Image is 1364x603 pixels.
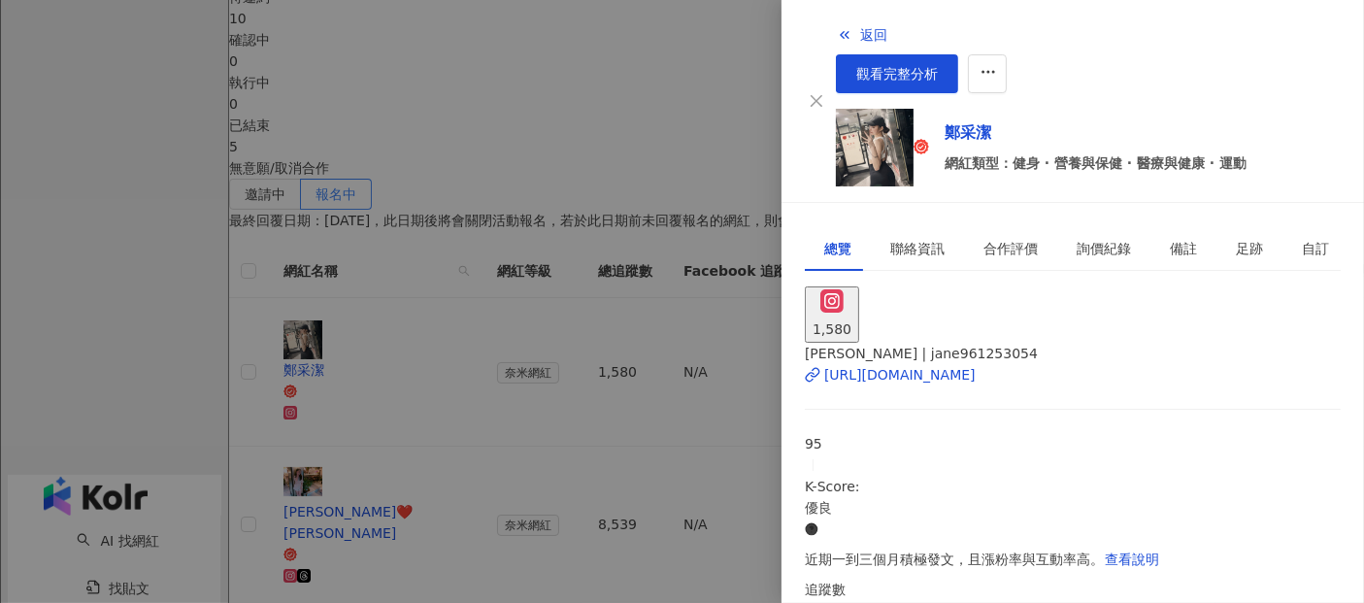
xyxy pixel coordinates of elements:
div: 1,580 [813,318,851,340]
div: K-Score : [805,476,1341,540]
div: 近期一到三個月積極發文，且漲粉率與互動率高。 [805,540,1341,579]
a: 觀看完整分析 [836,54,958,93]
button: 查看說明 [1104,540,1160,579]
div: 自訂 [1302,238,1329,259]
button: 1,580 [805,286,859,343]
div: 合作評價 [983,238,1038,259]
div: 優良 [805,497,1341,519]
span: 查看說明 [1105,552,1159,567]
div: 詢價紀錄 [1077,238,1131,259]
a: 鄭采潔 [945,121,1247,145]
div: 總覽 [824,238,851,259]
div: 95 [805,433,1341,454]
a: [URL][DOMAIN_NAME] [805,364,1341,385]
span: 觀看完整分析 [856,66,938,82]
a: KOL Avatar [836,109,929,186]
span: [PERSON_NAME] | jane961253054 [805,346,1038,361]
span: 返回 [860,27,887,43]
div: 足跡 [1236,238,1263,259]
button: 返回 [836,16,888,54]
div: 備註 [1170,238,1197,259]
img: KOL Avatar [836,109,914,186]
div: 追蹤數 [805,579,1341,600]
button: Close [805,89,828,113]
div: 聯絡資訊 [890,238,945,259]
span: 網紅類型：健身 · 營養與保健 · 醫療與健康 · 運動 [945,152,1247,174]
div: [URL][DOMAIN_NAME] [824,364,976,385]
span: close [809,93,824,109]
